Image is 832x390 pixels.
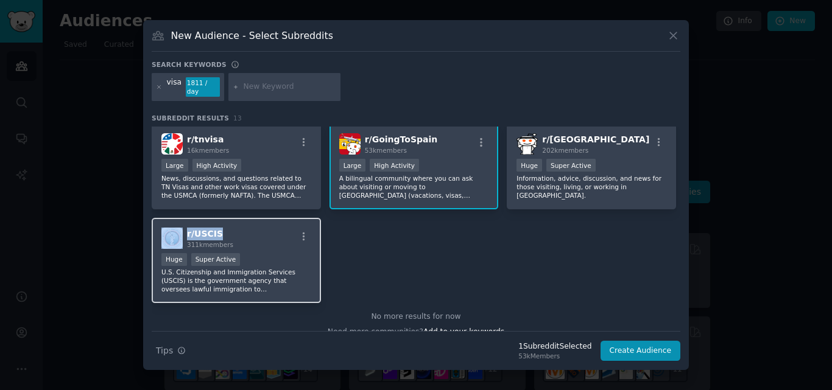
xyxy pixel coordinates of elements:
[152,340,190,361] button: Tips
[546,159,596,172] div: Super Active
[601,341,681,361] button: Create Audience
[161,253,187,266] div: Huge
[423,327,504,336] span: Add to your keywords
[191,253,241,266] div: Super Active
[187,134,224,144] span: r/ tnvisa
[186,77,220,97] div: 1811 / day
[542,134,649,144] span: r/ [GEOGRAPHIC_DATA]
[152,312,680,322] div: No more results for now
[518,352,591,360] div: 53k Members
[518,341,591,352] div: 1 Subreddit Selected
[161,133,183,155] img: tnvisa
[370,159,419,172] div: High Activity
[516,133,538,155] img: UAE
[192,159,242,172] div: High Activity
[161,174,311,200] p: News, discussions, and questions related to TN Visas and other work visas covered under the USMCA...
[542,147,588,154] span: 202k members
[156,344,173,357] span: Tips
[152,322,680,338] div: Need more communities?
[339,174,489,200] p: A bilingual community where you can ask about visiting or moving to [GEOGRAPHIC_DATA] (vacations,...
[187,241,233,248] span: 311k members
[339,159,366,172] div: Large
[365,134,438,144] span: r/ GoingToSpain
[339,133,361,155] img: GoingToSpain
[516,174,666,200] p: Information, advice, discussion, and news for those visiting, living, or working in [GEOGRAPHIC_D...
[152,60,227,69] h3: Search keywords
[161,268,311,293] p: U.S. Citizenship and Immigration Services (USCIS) is the government agency that oversees lawful i...
[516,159,542,172] div: Huge
[161,159,188,172] div: Large
[187,147,229,154] span: 16k members
[233,114,242,122] span: 13
[365,147,407,154] span: 53k members
[167,77,182,97] div: visa
[152,114,229,122] span: Subreddit Results
[171,29,333,42] h3: New Audience - Select Subreddits
[161,228,183,249] img: USCIS
[187,229,223,239] span: r/ USCIS
[244,82,336,92] input: New Keyword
